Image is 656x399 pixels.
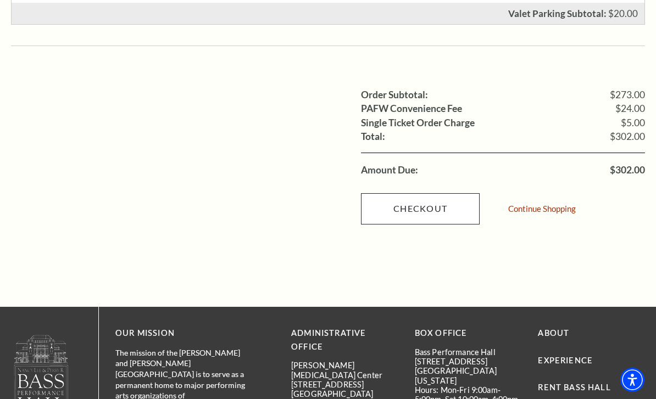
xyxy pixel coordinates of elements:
[361,104,462,114] label: PAFW Convenience Fee
[621,118,645,128] span: $5.00
[361,193,480,224] a: Checkout
[291,361,398,380] p: [PERSON_NAME][MEDICAL_DATA] Center
[415,366,522,385] p: [GEOGRAPHIC_DATA][US_STATE]
[415,357,522,366] p: [STREET_ADDRESS]
[115,327,253,340] p: OUR MISSION
[615,104,645,114] span: $24.00
[538,328,569,338] a: About
[291,380,398,389] p: [STREET_ADDRESS]
[361,118,475,128] label: Single Ticket Order Charge
[610,132,645,142] span: $302.00
[610,165,645,175] span: $302.00
[610,90,645,100] span: $273.00
[508,9,607,18] p: Valet Parking Subtotal:
[361,90,428,100] label: Order Subtotal:
[608,8,638,19] span: $20.00
[415,347,522,357] p: Bass Performance Hall
[361,165,418,175] label: Amount Due:
[291,327,398,354] p: Administrative Office
[538,383,610,392] a: Rent Bass Hall
[508,205,576,213] a: Continue Shopping
[415,327,522,340] p: BOX OFFICE
[538,356,593,365] a: Experience
[361,132,385,142] label: Total:
[620,368,644,392] div: Accessibility Menu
